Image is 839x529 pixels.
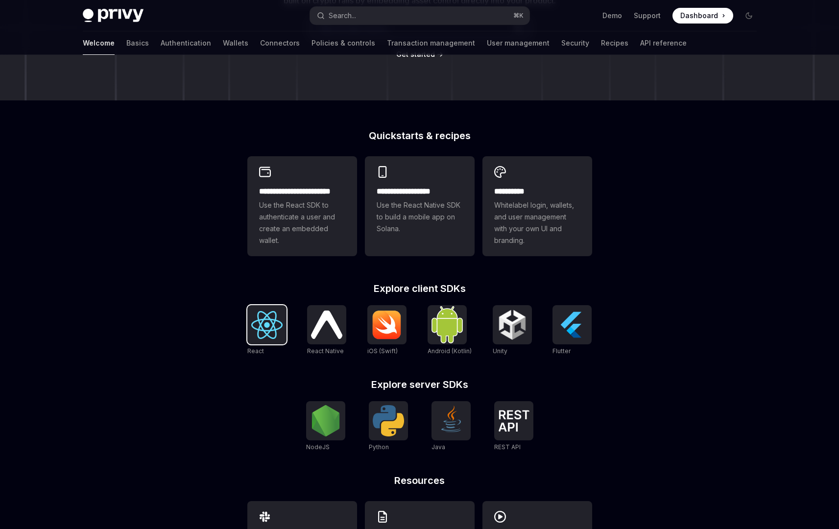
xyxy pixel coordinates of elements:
span: Android (Kotlin) [428,347,472,355]
h2: Resources [247,476,592,485]
a: REST APIREST API [494,401,533,452]
span: Python [369,443,389,451]
a: Wallets [223,31,248,55]
a: Demo [602,11,622,21]
a: **** **** **** ***Use the React Native SDK to build a mobile app on Solana. [365,156,475,256]
a: Authentication [161,31,211,55]
img: Unity [497,309,528,340]
a: React NativeReact Native [307,305,346,356]
button: Toggle dark mode [741,8,757,24]
span: React [247,347,264,355]
a: API reference [640,31,687,55]
a: Transaction management [387,31,475,55]
a: Dashboard [672,8,733,24]
a: Policies & controls [312,31,375,55]
a: Support [634,11,661,21]
span: Whitelabel login, wallets, and user management with your own UI and branding. [494,199,580,246]
a: JavaJava [431,401,471,452]
img: REST API [498,410,529,432]
img: React [251,311,283,339]
span: Use the React SDK to authenticate a user and create an embedded wallet. [259,199,345,246]
span: NodeJS [306,443,330,451]
a: Basics [126,31,149,55]
img: Android (Kotlin) [431,306,463,343]
a: Connectors [260,31,300,55]
a: Security [561,31,589,55]
a: UnityUnity [493,305,532,356]
img: NodeJS [310,405,341,436]
span: iOS (Swift) [367,347,398,355]
img: React Native [311,311,342,338]
h2: Explore server SDKs [247,380,592,389]
img: iOS (Swift) [371,310,403,339]
a: Android (Kotlin)Android (Kotlin) [428,305,472,356]
a: PythonPython [369,401,408,452]
span: React Native [307,347,344,355]
a: ReactReact [247,305,287,356]
span: Dashboard [680,11,718,21]
span: Java [431,443,445,451]
span: Use the React Native SDK to build a mobile app on Solana. [377,199,463,235]
div: Search... [329,10,356,22]
span: REST API [494,443,521,451]
button: Search...⌘K [310,7,529,24]
a: iOS (Swift)iOS (Swift) [367,305,407,356]
a: Welcome [83,31,115,55]
a: User management [487,31,550,55]
h2: Explore client SDKs [247,284,592,293]
span: Flutter [552,347,571,355]
img: Python [373,405,404,436]
img: Java [435,405,467,436]
a: NodeJSNodeJS [306,401,345,452]
a: Recipes [601,31,628,55]
h2: Quickstarts & recipes [247,131,592,141]
img: dark logo [83,9,144,23]
span: ⌘ K [513,12,524,20]
img: Flutter [556,309,588,340]
span: Unity [493,347,507,355]
a: **** *****Whitelabel login, wallets, and user management with your own UI and branding. [482,156,592,256]
a: FlutterFlutter [552,305,592,356]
